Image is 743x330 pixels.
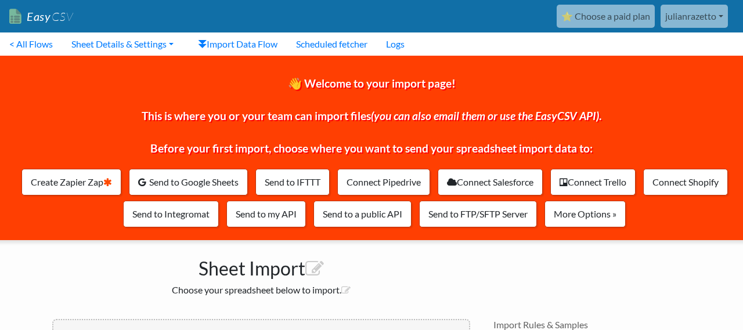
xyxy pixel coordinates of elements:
[62,32,183,56] a: Sheet Details & Settings
[51,9,73,24] span: CSV
[123,201,219,227] a: Send to Integromat
[189,32,287,56] a: Import Data Flow
[52,252,470,280] h1: Sheet Import
[21,169,121,195] a: Create Zapier Zap
[493,319,691,330] h4: Import Rules & Samples
[438,169,543,195] a: Connect Salesforce
[371,109,599,122] i: (you can also email them or use the EasyCSV API)
[287,32,377,56] a: Scheduled fetcher
[419,201,537,227] a: Send to FTP/SFTP Server
[52,284,470,295] h2: Choose your spreadsheet below to import.
[377,32,414,56] a: Logs
[557,5,655,28] a: ⭐ Choose a paid plan
[142,77,601,155] span: 👋 Welcome to your import page! This is where you or your team can import files . Before your firs...
[550,169,636,195] a: Connect Trello
[544,201,626,227] a: More Options »
[226,201,306,227] a: Send to my API
[337,169,430,195] a: Connect Pipedrive
[255,169,330,195] a: Send to IFTTT
[9,5,73,28] a: EasyCSV
[129,169,248,195] a: Send to Google Sheets
[313,201,412,227] a: Send to a public API
[661,5,728,28] a: julianrazetto
[643,169,728,195] a: Connect Shopify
